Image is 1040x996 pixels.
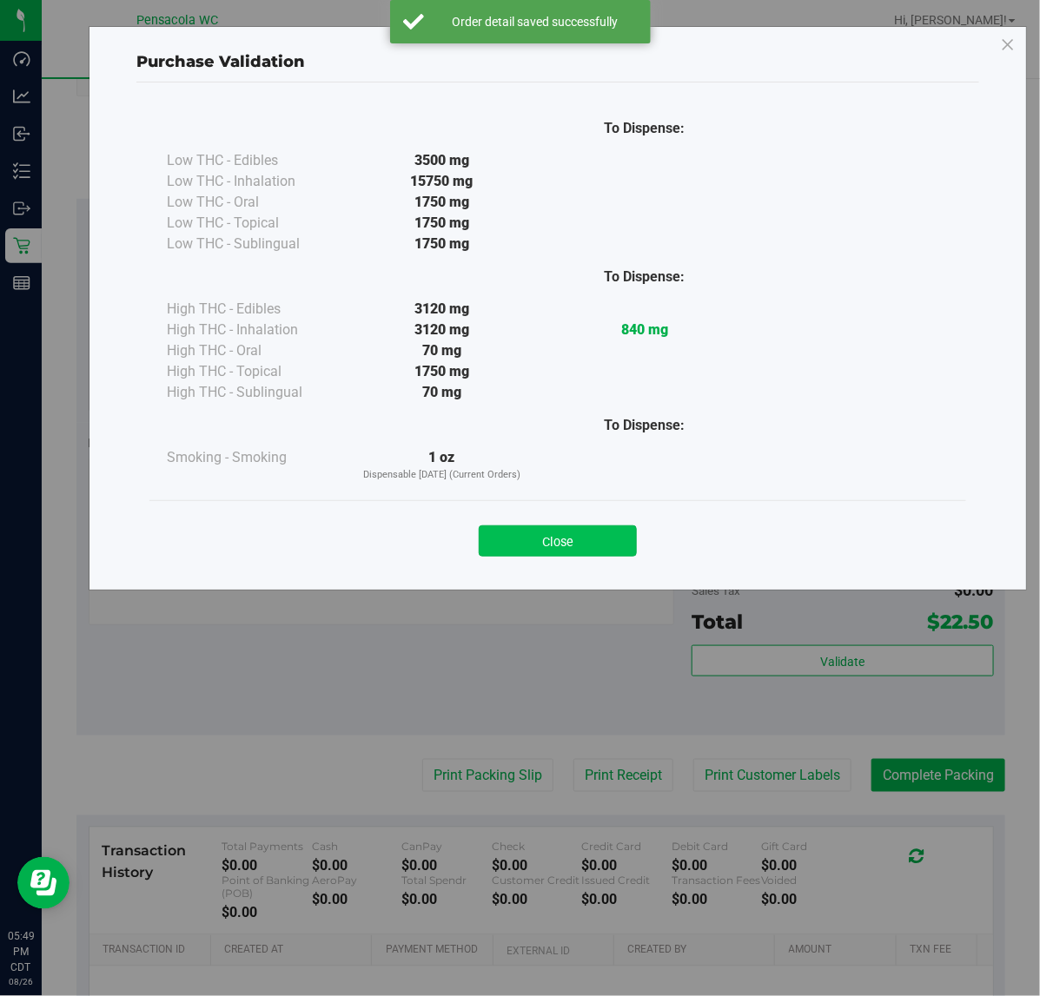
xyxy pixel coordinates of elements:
div: High THC - Edibles [167,299,341,320]
div: 15750 mg [341,171,543,192]
div: 1 oz [341,447,543,483]
div: 70 mg [341,382,543,403]
div: Order detail saved successfully [434,13,638,30]
div: High THC - Sublingual [167,382,341,403]
strong: 840 mg [621,321,668,338]
div: 1750 mg [341,234,543,254]
div: 1750 mg [341,213,543,234]
div: 3120 mg [341,299,543,320]
div: Low THC - Edibles [167,150,341,171]
button: Close [479,525,637,557]
p: Dispensable [DATE] (Current Orders) [341,468,543,483]
span: Purchase Validation [136,52,305,71]
div: 70 mg [341,340,543,361]
div: To Dispense: [543,118,745,139]
div: Smoking - Smoking [167,447,341,468]
div: Low THC - Oral [167,192,341,213]
div: To Dispense: [543,267,745,287]
div: High THC - Topical [167,361,341,382]
div: Low THC - Topical [167,213,341,234]
div: Low THC - Inhalation [167,171,341,192]
div: 1750 mg [341,192,543,213]
div: High THC - Inhalation [167,320,341,340]
div: 3120 mg [341,320,543,340]
div: Low THC - Sublingual [167,234,341,254]
iframe: Resource center [17,857,70,909]
div: 1750 mg [341,361,543,382]
div: To Dispense: [543,415,745,436]
div: 3500 mg [341,150,543,171]
div: High THC - Oral [167,340,341,361]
